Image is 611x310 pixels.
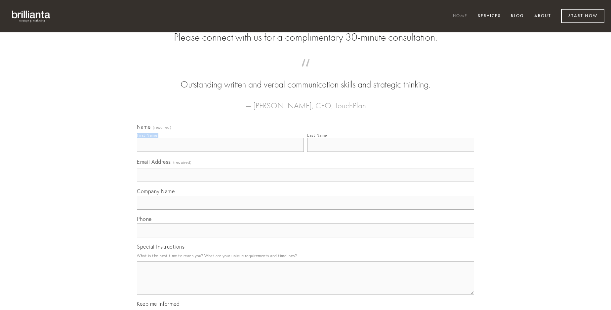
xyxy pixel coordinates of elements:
[137,251,474,260] p: What is the best time to reach you? What are your unique requirements and timelines?
[137,158,171,165] span: Email Address
[137,123,150,130] span: Name
[137,243,184,250] span: Special Instructions
[473,11,505,22] a: Services
[147,91,464,112] figcaption: — [PERSON_NAME], CEO, TouchPlan
[137,216,152,222] span: Phone
[7,7,56,26] img: brillianta - research, strategy, marketing
[153,125,171,129] span: (required)
[561,9,604,23] a: Start Now
[137,133,157,138] div: First Name
[530,11,555,22] a: About
[307,133,327,138] div: Last Name
[137,188,175,194] span: Company Name
[147,65,464,78] span: “
[137,300,180,307] span: Keep me informed
[507,11,528,22] a: Blog
[137,31,474,44] h2: Please connect with us for a complimentary 30-minute consultation.
[147,65,464,91] blockquote: Outstanding written and verbal communication skills and strategic thinking.
[449,11,472,22] a: Home
[173,158,192,167] span: (required)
